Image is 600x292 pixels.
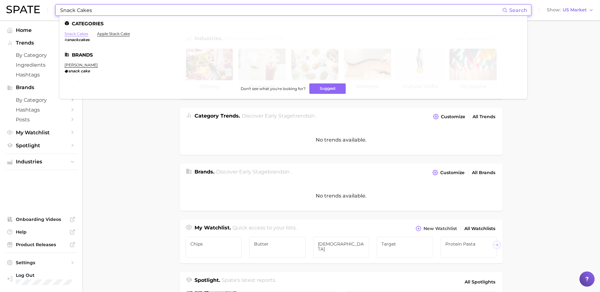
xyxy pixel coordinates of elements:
span: Brands . [195,169,214,175]
span: All Brands [472,170,495,175]
a: Butter [249,237,306,258]
a: Posts [5,115,77,125]
a: Target [377,237,433,258]
a: Product Releases [5,240,77,249]
h2: Spate's latest reports. [222,277,276,287]
button: Trends [5,38,77,48]
div: No trends available. [180,125,503,155]
a: by Category [5,50,77,60]
button: Customize [431,112,467,121]
a: Log out. Currently logged in with e-mail jayme.clifton@kmgtgroup.com. [5,271,77,287]
span: Search [509,7,527,13]
span: Spotlight [16,143,66,149]
a: apple stack cake [97,31,130,36]
span: Hashtags [16,107,66,113]
span: Butter [254,241,301,246]
span: Trends [16,40,66,46]
span: All Spotlights [465,278,495,286]
span: My Watchlist [16,130,66,136]
span: Chips [190,241,237,246]
span: # [65,37,67,42]
span: Log Out [16,272,85,278]
span: [DEMOGRAPHIC_DATA] [318,241,365,252]
span: Onboarding Videos [16,216,66,222]
span: Category Trends . [195,113,240,119]
button: Scroll Right [493,241,501,249]
h2: Quick access to your lists. [232,224,297,233]
button: Customize [431,168,466,177]
span: Settings [16,260,66,265]
span: Home [16,27,66,33]
span: US Market [563,8,587,12]
span: by Category [16,52,66,58]
button: Suggest [309,83,346,94]
span: Discover Early Stage trends in . [242,113,317,119]
span: Don't see what you're looking for? [241,86,306,91]
img: SPATE [6,6,40,13]
a: Hashtags [5,70,77,80]
span: by Category [16,97,66,103]
span: Customize [441,114,465,119]
span: Show [547,8,561,12]
span: Hashtags [16,72,66,78]
a: snack cakes [65,31,88,36]
a: All Spotlights [463,277,497,287]
a: Home [5,25,77,35]
span: Protein Pasta [445,241,492,246]
button: New Watchlist [414,224,458,233]
button: ShowUS Market [545,6,595,14]
a: Chips [186,237,242,258]
li: Brands [65,52,522,58]
a: All Watchlists [463,224,497,233]
a: Settings [5,258,77,267]
a: Spotlight [5,141,77,150]
a: by Category [5,95,77,105]
a: [PERSON_NAME] [65,63,98,67]
em: snack [68,69,80,73]
a: [DEMOGRAPHIC_DATA] [313,237,369,258]
a: Ingredients [5,60,77,70]
span: Brands [16,85,66,90]
a: Onboarding Videos [5,215,77,224]
span: Discover Early Stage brands in . [216,169,292,175]
a: All Trends [471,113,497,121]
em: cake [81,69,90,73]
a: All Brands [470,168,497,177]
em: snackcakes [67,37,90,42]
h1: My Watchlist. [195,224,231,233]
span: All Trends [473,114,495,119]
span: New Watchlist [424,226,457,231]
span: Target [381,241,428,246]
h1: Spotlight. [195,277,220,287]
a: Hashtags [5,105,77,115]
button: Brands [5,83,77,92]
span: Posts [16,117,66,123]
li: Categories [65,21,522,26]
button: Industries [5,157,77,167]
span: Product Releases [16,242,66,247]
span: Industries [16,159,66,165]
span: Ingredients [16,62,66,68]
span: All Watchlists [464,226,495,231]
input: Search here for a brand, industry, or ingredient [59,5,502,15]
div: No trends available. [180,181,503,211]
a: Help [5,227,77,237]
span: Help [16,229,66,235]
span: Customize [440,170,465,175]
a: My Watchlist [5,128,77,137]
a: Protein Pasta [441,237,497,258]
